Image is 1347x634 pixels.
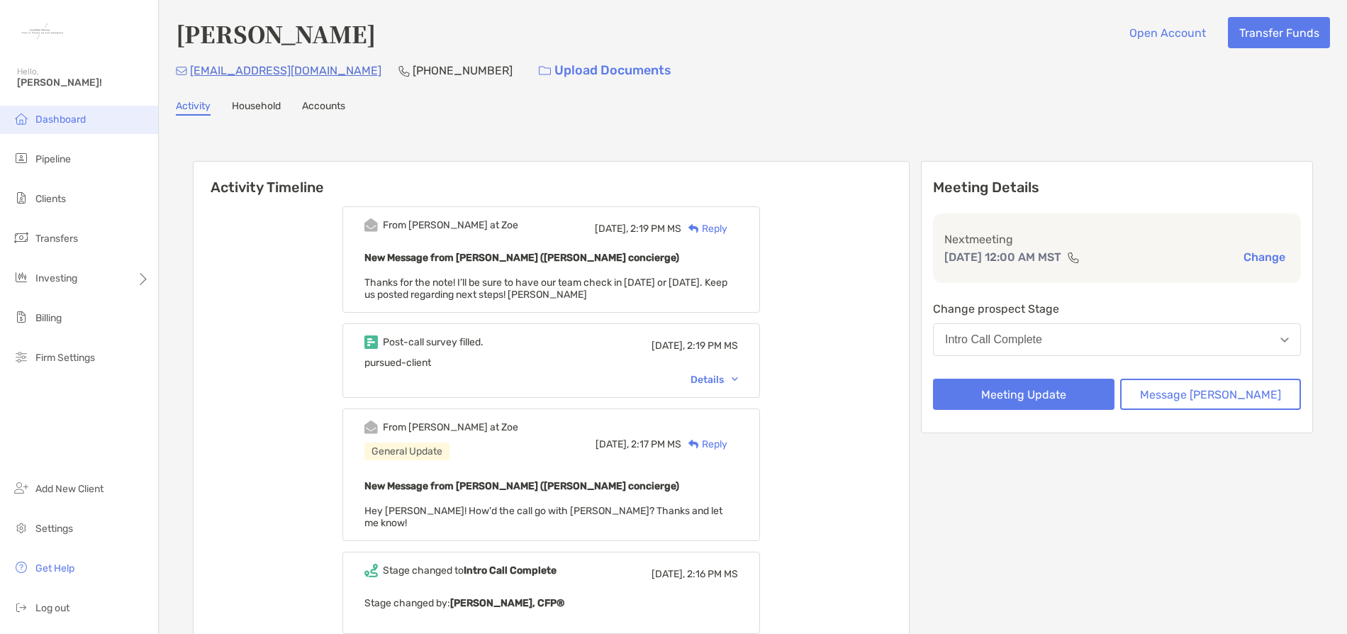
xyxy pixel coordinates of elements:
[302,100,345,116] a: Accounts
[17,6,68,57] img: Zoe Logo
[691,374,738,386] div: Details
[35,272,77,284] span: Investing
[1228,17,1330,48] button: Transfer Funds
[13,189,30,206] img: clients icon
[687,568,738,580] span: 2:16 PM MS
[1239,250,1290,265] button: Change
[190,62,381,79] p: [EMAIL_ADDRESS][DOMAIN_NAME]
[176,17,376,50] h4: [PERSON_NAME]
[232,100,281,116] a: Household
[13,110,30,127] img: dashboard icon
[35,483,104,495] span: Add New Client
[933,379,1114,410] button: Meeting Update
[688,440,699,449] img: Reply icon
[1280,338,1289,343] img: Open dropdown arrow
[364,357,431,369] span: pursued-client
[383,421,518,433] div: From [PERSON_NAME] at Zoe
[176,100,211,116] a: Activity
[17,77,150,89] span: [PERSON_NAME]!
[687,340,738,352] span: 2:19 PM MS
[383,219,518,231] div: From [PERSON_NAME] at Zoe
[652,340,685,352] span: [DATE],
[364,594,738,612] p: Stage changed by:
[539,66,551,76] img: button icon
[35,562,74,574] span: Get Help
[35,352,95,364] span: Firm Settings
[35,233,78,245] span: Transfers
[13,229,30,246] img: transfers icon
[364,443,449,460] div: General Update
[413,62,513,79] p: [PHONE_NUMBER]
[595,223,628,235] span: [DATE],
[933,179,1301,196] p: Meeting Details
[13,519,30,536] img: settings icon
[364,218,378,232] img: Event icon
[1067,252,1080,263] img: communication type
[35,153,71,165] span: Pipeline
[652,568,685,580] span: [DATE],
[364,421,378,434] img: Event icon
[681,437,727,452] div: Reply
[681,221,727,236] div: Reply
[398,65,410,77] img: Phone Icon
[450,597,564,609] b: [PERSON_NAME], CFP®
[13,348,30,365] img: firm-settings icon
[176,67,187,75] img: Email Icon
[383,336,484,348] div: Post-call survey filled.
[35,193,66,205] span: Clients
[688,224,699,233] img: Reply icon
[13,559,30,576] img: get-help icon
[364,564,378,577] img: Event icon
[364,480,679,492] b: New Message from [PERSON_NAME] ([PERSON_NAME] concierge)
[364,252,679,264] b: New Message from [PERSON_NAME] ([PERSON_NAME] concierge)
[933,300,1301,318] p: Change prospect Stage
[194,162,909,196] h6: Activity Timeline
[13,150,30,167] img: pipeline icon
[13,308,30,326] img: billing icon
[35,523,73,535] span: Settings
[35,602,69,614] span: Log out
[630,223,681,235] span: 2:19 PM MS
[944,248,1061,266] p: [DATE] 12:00 AM MST
[364,277,727,301] span: Thanks for the note! I’ll be sure to have our team check in [DATE] or [DATE]. Keep us posted rega...
[945,333,1042,346] div: Intro Call Complete
[13,269,30,286] img: investing icon
[13,479,30,496] img: add_new_client icon
[933,323,1301,356] button: Intro Call Complete
[1118,17,1217,48] button: Open Account
[383,565,557,577] div: Stage changed to
[13,599,30,616] img: logout icon
[35,113,86,126] span: Dashboard
[944,230,1290,248] p: Next meeting
[596,438,629,450] span: [DATE],
[464,565,557,577] b: Intro Call Complete
[364,505,722,529] span: Hey [PERSON_NAME]! How'd the call go with [PERSON_NAME]? Thanks and let me know!
[631,438,681,450] span: 2:17 PM MS
[1120,379,1302,410] button: Message [PERSON_NAME]
[732,377,738,382] img: Chevron icon
[35,312,62,324] span: Billing
[530,55,681,86] a: Upload Documents
[364,335,378,349] img: Event icon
